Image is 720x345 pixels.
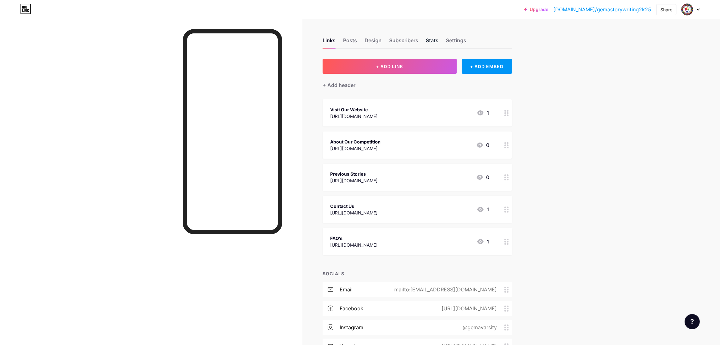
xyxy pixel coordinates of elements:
div: Design [365,37,382,48]
div: 0 [476,141,489,149]
button: + ADD LINK [323,59,457,74]
div: [URL][DOMAIN_NAME] [330,177,378,184]
div: Visit Our Website [330,106,378,113]
div: + Add header [323,81,355,89]
div: [URL][DOMAIN_NAME] [330,242,378,248]
div: Contact Us [330,203,378,209]
div: Share [660,6,672,13]
a: Upgrade [524,7,548,12]
div: Previous Stories [330,171,378,177]
div: 1 [477,206,489,213]
div: [URL][DOMAIN_NAME] [330,113,378,120]
div: SOCIALS [323,270,512,277]
div: [URL][DOMAIN_NAME] [330,145,381,152]
div: [URL][DOMAIN_NAME] [330,209,378,216]
div: Settings [446,37,466,48]
div: 1 [477,238,489,245]
div: [URL][DOMAIN_NAME] [431,305,504,312]
span: + ADD LINK [376,64,403,69]
div: instagram [340,324,363,331]
div: About Our Competition [330,138,381,145]
div: @gemavarsity [453,324,504,331]
div: 1 [477,109,489,117]
a: [DOMAIN_NAME]/gemastorywriting2k25 [553,6,651,13]
div: 0 [476,173,489,181]
div: email [340,286,353,293]
div: facebook [340,305,363,312]
div: Subscribers [389,37,418,48]
div: + ADD EMBED [462,59,512,74]
div: Posts [343,37,357,48]
div: Links [323,37,336,48]
div: FAQ's [330,235,378,242]
div: mailto:[EMAIL_ADDRESS][DOMAIN_NAME] [384,286,504,293]
img: storywritingcom2025 [681,3,693,15]
div: Stats [426,37,438,48]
